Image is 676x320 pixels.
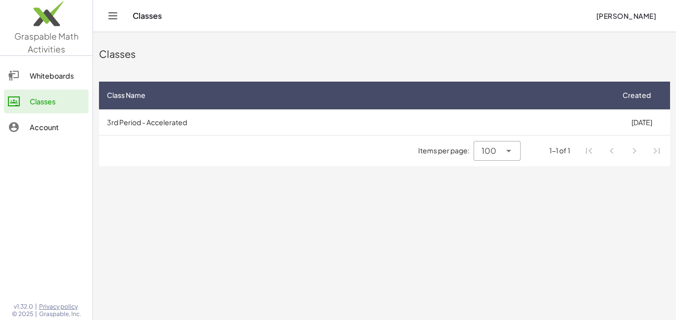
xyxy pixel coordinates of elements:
[549,145,570,156] div: 1-1 of 1
[39,310,81,318] span: Graspable, Inc.
[4,90,89,113] a: Classes
[14,31,79,54] span: Graspable Math Activities
[107,90,145,100] span: Class Name
[578,139,668,162] nav: Pagination Navigation
[35,310,37,318] span: |
[588,7,664,25] button: [PERSON_NAME]
[482,145,496,157] span: 100
[30,70,85,82] div: Whiteboards
[30,95,85,107] div: Classes
[30,121,85,133] div: Account
[623,90,651,100] span: Created
[596,11,656,20] span: [PERSON_NAME]
[418,145,474,156] span: Items per page:
[99,47,670,61] div: Classes
[99,109,613,135] td: 3rd Period - Accelerated
[35,303,37,311] span: |
[14,303,33,311] span: v1.32.0
[39,303,81,311] a: Privacy policy
[12,310,33,318] span: © 2025
[4,115,89,139] a: Account
[613,109,670,135] td: [DATE]
[105,8,121,24] button: Toggle navigation
[4,64,89,88] a: Whiteboards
